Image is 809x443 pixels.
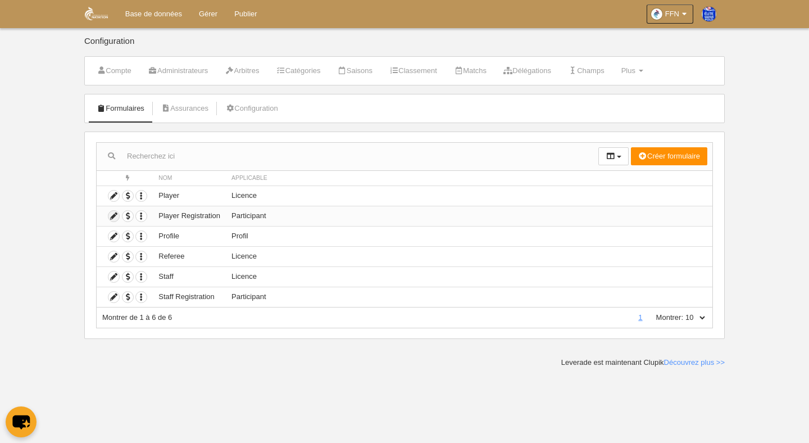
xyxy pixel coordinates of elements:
a: Catégories [270,62,326,79]
a: Configuration [219,100,284,117]
span: Applicable [231,175,267,181]
td: Participant [226,206,712,226]
td: Participant [226,287,712,307]
span: FFN [665,8,679,20]
span: Nom [158,175,172,181]
a: Découvrez plus >> [664,358,725,367]
span: Montrer de 1 à 6 de 6 [102,313,172,322]
td: Licence [226,266,712,287]
span: Plus [621,66,635,75]
a: Saisons [331,62,379,79]
label: Montrer: [645,313,683,323]
div: Leverade est maintenant Clupik [561,358,725,368]
td: Licence [226,186,712,206]
a: Matchs [448,62,493,79]
div: Configuration [84,37,725,56]
a: Classement [383,62,443,79]
td: Player [153,186,226,206]
input: Recherchez ici [97,148,598,165]
img: PaswSEHnFMei.30x30.jpg [702,7,716,21]
a: Formulaires [90,100,151,117]
td: Referee [153,246,226,266]
a: Champs [562,62,611,79]
td: Player Registration [153,206,226,226]
img: FFN [85,7,108,20]
td: Profile [153,226,226,246]
a: Arbitres [219,62,265,79]
a: Administrateurs [142,62,215,79]
a: Compte [90,62,138,79]
button: Créer formulaire [631,147,707,165]
td: Licence [226,246,712,266]
td: Staff [153,266,226,287]
button: chat-button [6,406,37,437]
a: Assurances [155,100,215,117]
a: 1 [636,313,644,322]
a: Plus [615,62,649,79]
td: Profil [226,226,712,246]
a: FFN [647,4,693,24]
td: Staff Registration [153,287,226,307]
a: Délégations [497,62,557,79]
img: OaDPB3zQPxTf.30x30.jpg [651,8,662,20]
